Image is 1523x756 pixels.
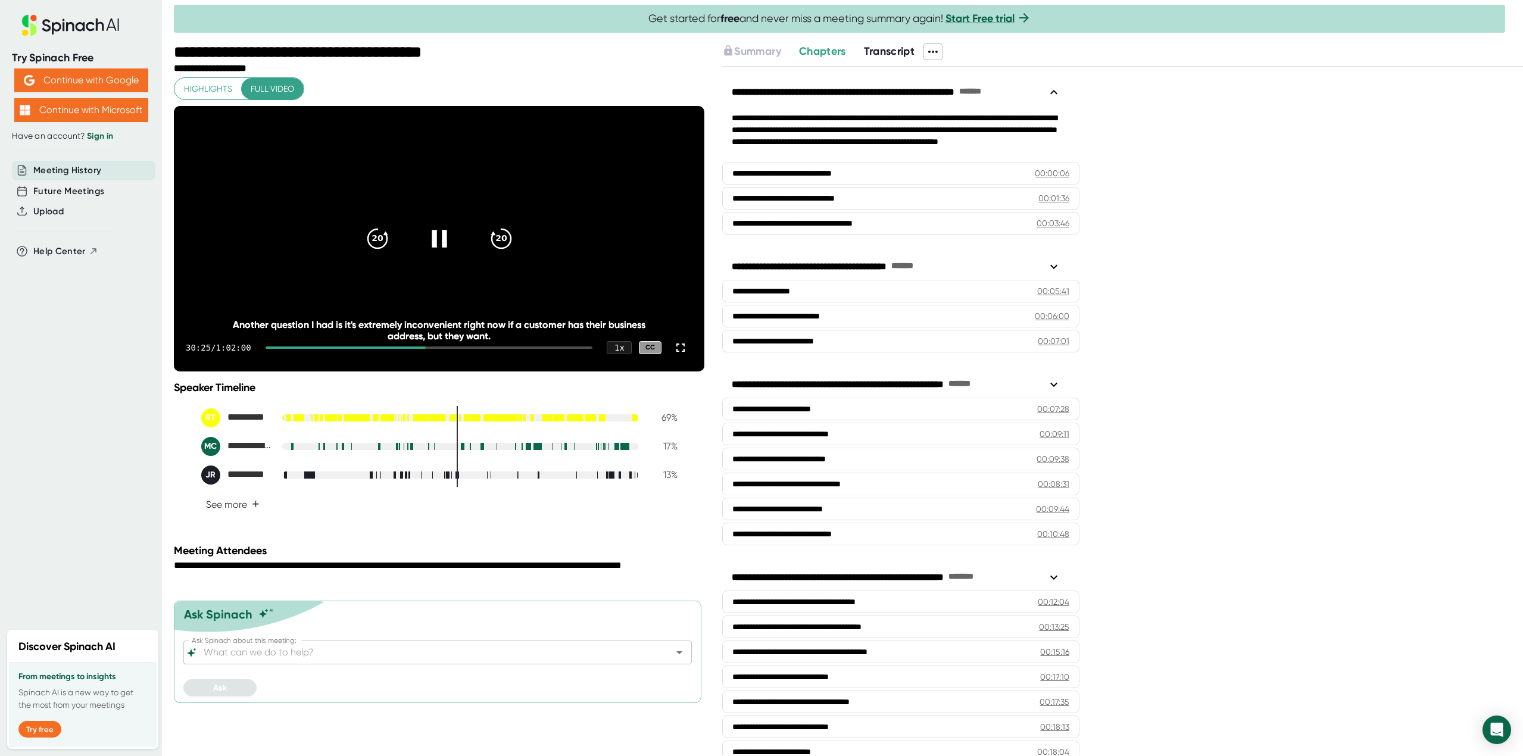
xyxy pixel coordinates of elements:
[186,343,251,352] div: 30:25 / 1:02:00
[799,43,846,60] button: Chapters
[607,341,632,354] div: 1 x
[227,319,651,342] div: Another question I had is it's extremely inconvenient right now if a customer has their business ...
[722,43,781,60] button: Summary
[1040,671,1069,683] div: 00:17:10
[174,381,704,394] div: Speaker Timeline
[184,607,252,621] div: Ask Spinach
[174,544,707,557] div: Meeting Attendees
[14,68,148,92] button: Continue with Google
[945,12,1015,25] a: Start Free trial
[183,679,257,696] button: Ask
[201,408,220,427] div: RT
[252,499,260,509] span: +
[201,437,220,456] div: MC
[33,164,101,177] button: Meeting History
[1037,453,1069,465] div: 00:09:38
[1037,217,1069,229] div: 00:03:46
[251,82,294,96] span: Full video
[1035,310,1069,322] div: 00:06:00
[1036,503,1069,515] div: 00:09:44
[1040,696,1069,708] div: 00:17:35
[18,672,147,682] h3: From meetings to insights
[174,78,242,100] button: Highlights
[33,245,98,258] button: Help Center
[1038,335,1069,347] div: 00:07:01
[648,412,678,423] div: 69 %
[201,644,653,661] input: What can we do to help?
[201,494,264,515] button: See more+
[648,12,1031,26] span: Get started for and never miss a meeting summary again!
[722,43,798,60] div: Upgrade to access
[1038,596,1069,608] div: 00:12:04
[184,82,232,96] span: Highlights
[1037,403,1069,415] div: 00:07:28
[33,205,64,218] button: Upload
[1040,646,1069,658] div: 00:15:16
[648,441,678,452] div: 17 %
[1040,428,1069,440] div: 00:09:11
[1038,478,1069,490] div: 00:08:31
[12,131,150,142] div: Have an account?
[201,437,273,456] div: Mackenzie Carter
[864,45,915,58] span: Transcript
[1035,167,1069,179] div: 00:00:06
[12,51,150,65] div: Try Spinach Free
[799,45,846,58] span: Chapters
[33,185,104,198] button: Future Meetings
[639,341,661,355] div: CC
[648,469,678,480] div: 13 %
[720,12,739,25] b: free
[734,45,781,58] span: Summary
[1038,192,1069,204] div: 00:01:36
[671,644,688,661] button: Open
[1483,716,1511,744] div: Open Intercom Messenger
[1040,721,1069,733] div: 00:18:13
[1039,621,1069,633] div: 00:13:25
[1037,528,1069,540] div: 00:10:48
[241,78,304,100] button: Full video
[18,639,116,655] h2: Discover Spinach AI
[87,131,113,141] a: Sign in
[201,466,273,485] div: Jeff Reese
[33,245,86,258] span: Help Center
[18,721,61,738] button: Try free
[18,686,147,711] p: Spinach AI is a new way to get the most from your meetings
[201,408,273,427] div: Rich Taute
[14,98,148,122] button: Continue with Microsoft
[864,43,915,60] button: Transcript
[201,466,220,485] div: JR
[213,683,227,693] span: Ask
[24,75,35,86] img: Aehbyd4JwY73AAAAAElFTkSuQmCC
[1037,285,1069,297] div: 00:05:41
